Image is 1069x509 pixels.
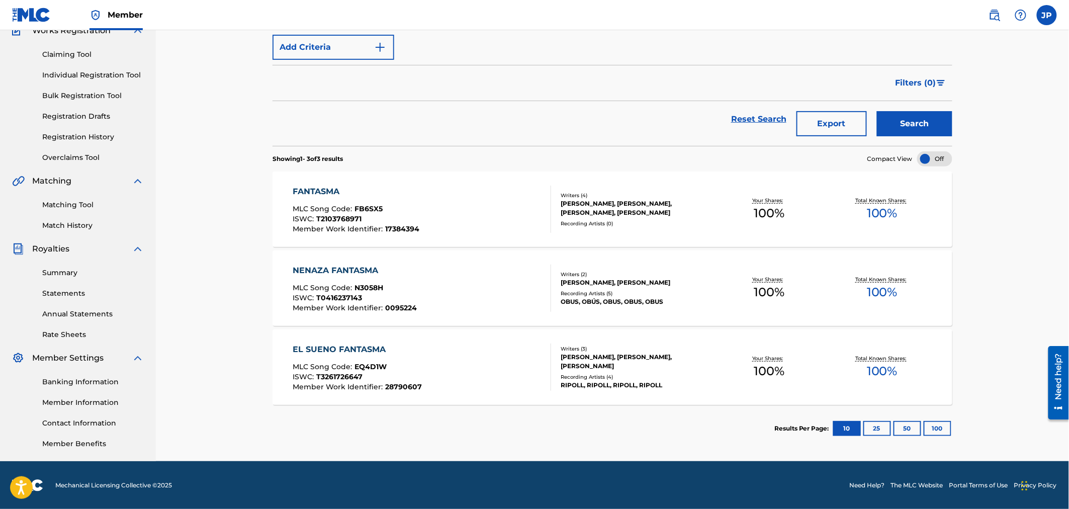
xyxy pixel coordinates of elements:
[12,175,25,187] img: Matching
[753,355,786,362] p: Your Shares:
[42,152,144,163] a: Overclaims Tool
[132,175,144,187] img: expand
[132,243,144,255] img: expand
[293,224,386,233] span: Member Work Identifier :
[293,303,386,312] span: Member Work Identifier :
[833,421,861,436] button: 10
[32,243,69,255] span: Royalties
[42,329,144,340] a: Rate Sheets
[32,352,104,364] span: Member Settings
[42,377,144,387] a: Banking Information
[293,382,386,391] span: Member Work Identifier :
[42,268,144,278] a: Summary
[42,309,144,319] a: Annual Statements
[1041,342,1069,423] iframe: Resource Center
[12,243,24,255] img: Royalties
[863,421,891,436] button: 25
[355,362,387,371] span: EQ4D1W
[42,418,144,429] a: Contact Information
[1011,5,1031,25] div: Help
[855,355,909,362] p: Total Known Shares:
[42,49,144,60] a: Claiming Tool
[42,132,144,142] a: Registration History
[42,288,144,299] a: Statements
[891,481,943,490] a: The MLC Website
[561,353,712,371] div: [PERSON_NAME], [PERSON_NAME], [PERSON_NAME]
[561,271,712,278] div: Writers ( 2 )
[293,372,317,381] span: ISWC :
[90,9,102,21] img: Top Rightsholder
[42,200,144,210] a: Matching Tool
[561,373,712,381] div: Recording Artists ( 4 )
[317,214,362,223] span: T2103768971
[132,25,144,37] img: expand
[293,362,355,371] span: MLC Song Code :
[949,481,1008,490] a: Portal Terms of Use
[42,111,144,122] a: Registration Drafts
[374,41,386,53] img: 9d2ae6d4665cec9f34b9.svg
[293,186,420,198] div: FANTASMA
[561,192,712,199] div: Writers ( 4 )
[108,9,143,21] span: Member
[42,70,144,80] a: Individual Registration Tool
[855,276,909,283] p: Total Known Shares:
[12,352,24,364] img: Member Settings
[1014,481,1057,490] a: Privacy Policy
[386,224,420,233] span: 17384394
[1037,5,1057,25] div: User Menu
[561,290,712,297] div: Recording Artists ( 5 )
[293,214,317,223] span: ISWC :
[55,481,172,490] span: Mechanical Licensing Collective © 2025
[726,108,791,130] a: Reset Search
[355,283,384,292] span: N3058H
[894,421,921,436] button: 50
[867,204,898,222] span: 100 %
[561,297,712,306] div: OBUS, OBÚS, OBUS, OBUS, OBUS
[12,479,43,491] img: logo
[753,197,786,204] p: Your Shares:
[989,9,1001,21] img: search
[273,35,394,60] button: Add Criteria
[561,345,712,353] div: Writers ( 3 )
[42,220,144,231] a: Match History
[317,293,363,302] span: T0416237143
[1019,461,1069,509] div: Widget de chat
[867,362,898,380] span: 100 %
[937,80,945,86] img: filter
[293,265,417,277] div: NENAZA FANTASMA
[1015,9,1027,21] img: help
[985,5,1005,25] a: Public Search
[774,424,832,433] p: Results Per Page:
[273,154,343,163] p: Showing 1 - 3 of 3 results
[877,111,952,136] button: Search
[273,4,952,146] form: Search Form
[889,70,952,96] button: Filters (0)
[12,25,25,37] img: Works Registration
[293,204,355,213] span: MLC Song Code :
[1019,461,1069,509] iframe: Chat Widget
[924,421,951,436] button: 100
[561,278,712,287] div: [PERSON_NAME], [PERSON_NAME]
[754,204,784,222] span: 100 %
[753,276,786,283] p: Your Shares:
[293,283,355,292] span: MLC Song Code :
[42,439,144,449] a: Member Benefits
[273,250,952,326] a: NENAZA FANTASMAMLC Song Code:N3058HISWC:T0416237143Member Work Identifier:0095224Writers (2)[PERS...
[867,154,913,163] span: Compact View
[855,197,909,204] p: Total Known Shares:
[273,172,952,247] a: FANTASMAMLC Song Code:FB6SX5ISWC:T2103768971Member Work Identifier:17384394Writers (4)[PERSON_NAM...
[867,283,898,301] span: 100 %
[293,344,422,356] div: EL SUENO FANTASMA
[796,111,867,136] button: Export
[754,362,784,380] span: 100 %
[355,204,383,213] span: FB6SX5
[850,481,885,490] a: Need Help?
[132,352,144,364] img: expand
[42,397,144,408] a: Member Information
[561,220,712,227] div: Recording Artists ( 0 )
[32,175,71,187] span: Matching
[32,25,111,37] span: Works Registration
[42,91,144,101] a: Bulk Registration Tool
